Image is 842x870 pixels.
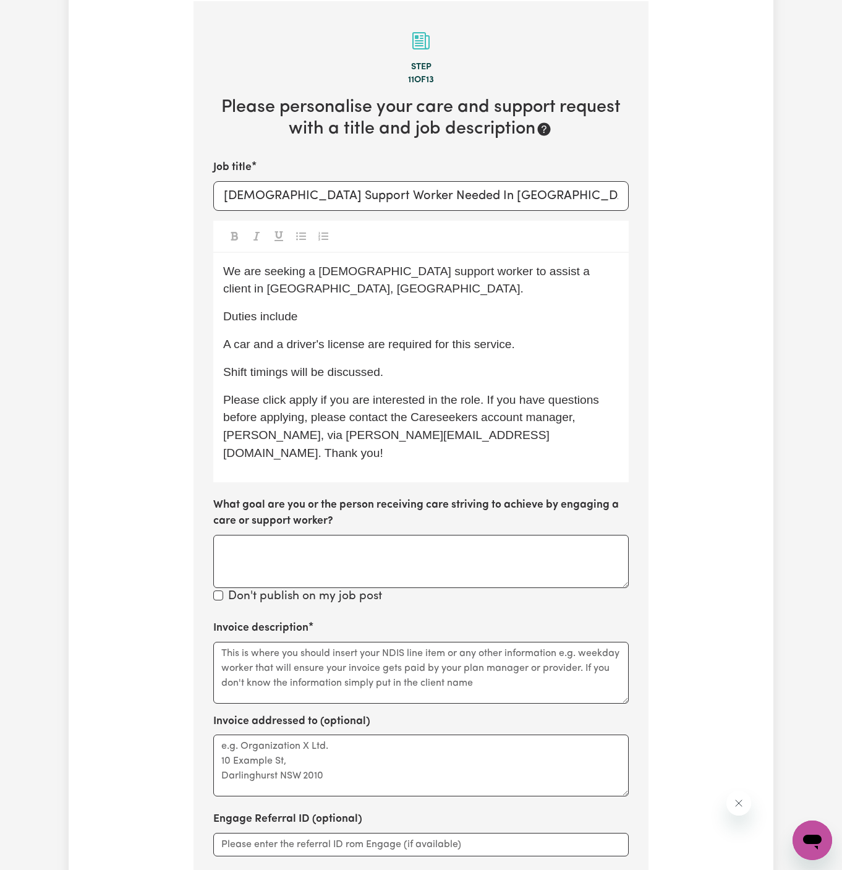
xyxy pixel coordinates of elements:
button: Toggle undefined [315,228,332,244]
span: Please click apply if you are interested in the role. If you have questions before applying, plea... [223,393,602,459]
button: Toggle undefined [292,228,310,244]
button: Toggle undefined [226,228,243,244]
button: Toggle undefined [270,228,287,244]
h2: Please personalise your care and support request with a title and job description [213,97,629,140]
span: We are seeking a [DEMOGRAPHIC_DATA] support worker to assist a client in [GEOGRAPHIC_DATA], [GEOG... [223,265,593,296]
label: Invoice description [213,620,308,636]
input: e.g. Care worker needed in North Sydney for aged care [213,181,629,211]
div: Step [213,61,629,74]
span: Duties include [223,310,298,323]
button: Toggle undefined [248,228,265,244]
label: What goal are you or the person receiving care striving to achieve by engaging a care or support ... [213,497,629,530]
span: Shift timings will be discussed. [223,365,383,378]
iframe: Button to launch messaging window [793,821,832,860]
label: Invoice addressed to (optional) [213,714,370,730]
input: Please enter the referral ID rom Engage (if available) [213,833,629,856]
iframe: Close message [726,791,751,816]
label: Job title [213,160,252,176]
span: A car and a driver's license are required for this service. [223,338,515,351]
label: Don't publish on my job post [228,588,382,606]
div: 11 of 13 [213,74,629,87]
span: Need any help? [7,9,75,19]
label: Engage Referral ID (optional) [213,811,362,827]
